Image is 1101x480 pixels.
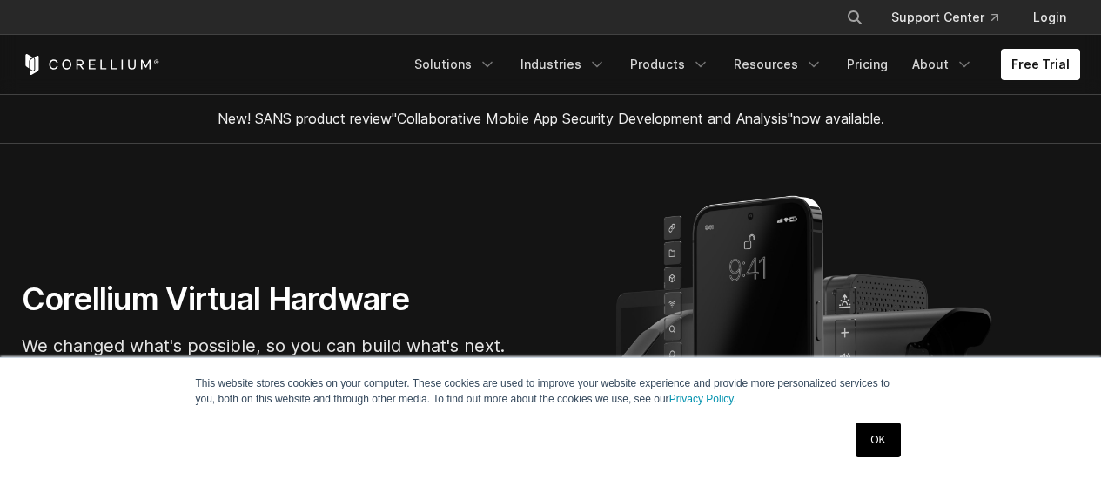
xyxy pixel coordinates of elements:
[392,110,793,127] a: "Collaborative Mobile App Security Development and Analysis"
[22,54,160,75] a: Corellium Home
[1019,2,1080,33] a: Login
[620,49,720,80] a: Products
[404,49,1080,80] div: Navigation Menu
[404,49,507,80] a: Solutions
[218,110,884,127] span: New! SANS product review now available.
[877,2,1012,33] a: Support Center
[22,280,544,319] h1: Corellium Virtual Hardware
[196,375,906,407] p: This website stores cookies on your computer. These cookies are used to improve your website expe...
[825,2,1080,33] div: Navigation Menu
[510,49,616,80] a: Industries
[22,333,544,411] p: We changed what's possible, so you can build what's next. Virtual devices for iOS, Android, and A...
[856,423,900,457] a: OK
[669,393,736,405] a: Privacy Policy.
[1001,49,1080,80] a: Free Trial
[723,49,833,80] a: Resources
[902,49,984,80] a: About
[839,2,870,33] button: Search
[836,49,898,80] a: Pricing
